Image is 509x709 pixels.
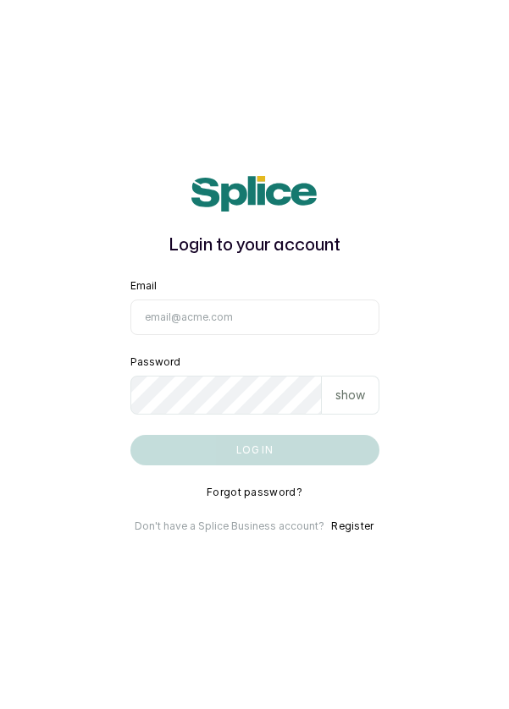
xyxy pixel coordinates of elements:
p: show [335,387,365,404]
button: Forgot password? [207,486,302,499]
h1: Login to your account [130,232,379,259]
label: Password [130,355,180,369]
button: Register [331,519,373,533]
input: email@acme.com [130,300,379,335]
p: Don't have a Splice Business account? [135,519,324,533]
button: Log in [130,435,379,465]
label: Email [130,279,157,293]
